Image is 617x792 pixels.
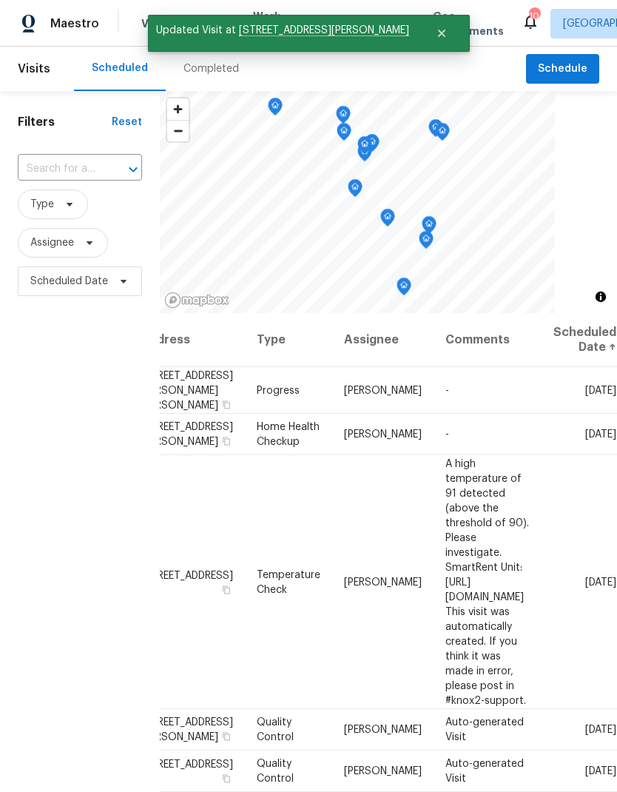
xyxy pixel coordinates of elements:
div: Reset [112,115,142,130]
th: Type [245,313,332,367]
span: [STREET_ADDRESS][PERSON_NAME][PERSON_NAME] [141,370,233,410]
span: [DATE] [585,766,616,776]
span: Quality Control [257,717,294,742]
th: Comments [434,313,542,367]
span: - [445,429,449,440]
button: Close [417,19,466,48]
span: Quality Control [257,759,294,784]
span: - [445,385,449,395]
div: 10 [529,9,539,24]
th: Scheduled Date ↑ [542,313,617,367]
span: Scheduled Date [30,274,108,289]
div: Map marker [428,119,443,142]
span: Toggle attribution [596,289,605,305]
span: Geo Assignments [433,9,504,38]
button: Copy Address [220,772,233,785]
span: [DATE] [585,577,616,587]
div: Map marker [348,179,363,202]
span: [PERSON_NAME] [344,725,422,735]
span: [STREET_ADDRESS] [141,570,233,580]
button: Zoom out [167,120,189,141]
button: Copy Address [220,583,233,596]
span: Maestro [50,16,99,31]
span: [PERSON_NAME] [344,429,422,440]
button: Zoom in [167,98,189,120]
div: Map marker [336,106,351,129]
div: Map marker [268,98,283,121]
span: A high temperature of 91 detected (above the threshold of 90). Please investigate. SmartRent Unit... [445,458,529,705]
span: Assignee [30,235,74,250]
canvas: Map [160,91,555,313]
button: Copy Address [220,730,233,743]
div: Map marker [419,231,434,254]
span: [DATE] [585,385,616,395]
button: Open [123,159,144,180]
div: Map marker [365,134,380,157]
span: Visits [18,53,50,85]
h1: Filters [18,115,112,130]
span: [STREET_ADDRESS][PERSON_NAME] [141,717,233,742]
th: Address [140,313,245,367]
span: Type [30,197,54,212]
input: Search for an address... [18,158,101,181]
div: Map marker [397,278,411,301]
span: Schedule [538,60,587,78]
span: Zoom out [167,121,189,141]
span: Progress [257,385,300,395]
span: Home Health Checkup [257,422,320,447]
th: Assignee [332,313,434,367]
span: Work Orders [253,9,291,38]
span: Auto-generated Visit [445,759,524,784]
span: [PERSON_NAME] [344,385,422,395]
button: Copy Address [220,397,233,411]
span: Auto-generated Visit [445,717,524,742]
span: [STREET_ADDRESS] [141,759,233,770]
button: Schedule [526,54,599,84]
div: Scheduled [92,61,148,75]
div: Map marker [380,209,395,232]
span: [DATE] [585,429,616,440]
div: Map marker [337,123,351,146]
button: Toggle attribution [592,288,610,306]
span: [DATE] [585,725,616,735]
div: Map marker [435,123,450,146]
span: [STREET_ADDRESS][PERSON_NAME] [141,422,233,447]
div: Map marker [422,216,436,239]
span: Updated Visit at [148,15,417,46]
div: Completed [183,61,239,76]
span: [PERSON_NAME] [344,766,422,776]
span: Visits [141,16,172,31]
a: Mapbox homepage [164,292,229,309]
button: Copy Address [220,434,233,448]
span: [PERSON_NAME] [344,577,422,587]
div: Map marker [357,136,372,159]
span: Temperature Check [257,569,320,594]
